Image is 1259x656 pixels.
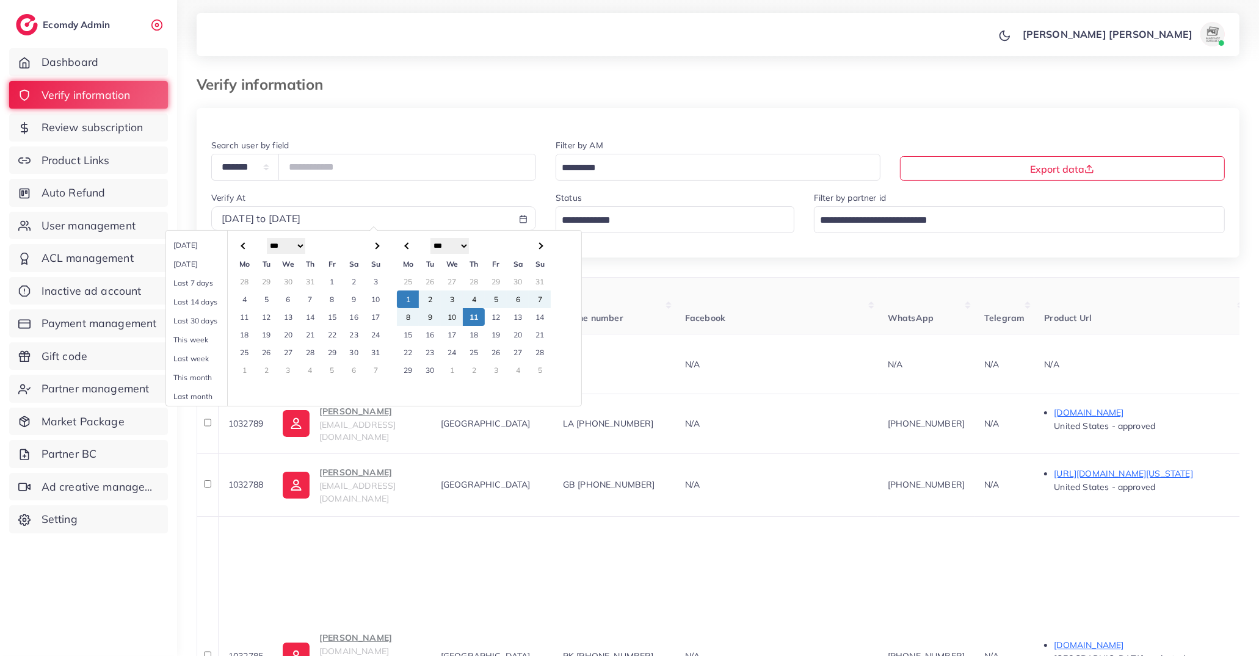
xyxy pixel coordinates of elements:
td: 26 [485,344,507,361]
td: 31 [365,344,387,361]
span: Telegram [984,312,1025,323]
span: Product Url [1044,312,1092,323]
span: United States - approved [1054,420,1155,431]
span: 1032788 [228,479,263,490]
td: 24 [441,344,463,361]
span: N/A [1044,359,1059,370]
span: Facebook [685,312,725,323]
th: Fr [321,255,343,273]
th: Su [529,255,551,273]
input: Search for option [557,211,778,230]
li: This month [166,368,252,387]
span: User management [42,218,136,234]
td: 30 [419,361,441,379]
li: Last 14 days [166,292,252,311]
span: Auto Refund [42,185,106,201]
td: 4 [233,290,255,308]
td: 28 [529,344,551,361]
td: 31 [299,273,321,290]
td: 8 [397,308,419,326]
span: ACL management [42,250,134,266]
td: 5 [255,290,277,308]
td: 18 [233,326,255,344]
td: 22 [321,326,343,344]
a: Auto Refund [9,179,168,207]
td: 28 [299,344,321,361]
td: 2 [255,361,277,379]
a: User management [9,212,168,240]
p: [DOMAIN_NAME] [1054,405,1237,420]
td: 29 [255,273,277,290]
td: 15 [397,326,419,344]
td: 16 [343,308,365,326]
td: 6 [507,290,529,308]
td: 31 [529,273,551,290]
td: 4 [299,361,321,379]
td: 25 [397,273,419,290]
td: 1 [233,361,255,379]
td: 8 [321,290,343,308]
td: 17 [441,326,463,344]
td: 4 [463,290,485,308]
td: 23 [419,344,441,361]
td: 6 [343,361,365,379]
td: 26 [255,344,277,361]
td: 19 [485,326,507,344]
td: 3 [441,290,463,308]
td: 15 [321,308,343,326]
span: Product Links [42,153,110,168]
span: Payment management [42,315,157,331]
td: 21 [299,326,321,344]
li: This week [166,330,252,349]
td: 20 [277,326,299,344]
span: Export data [1030,163,1094,175]
a: Dashboard [9,48,168,76]
td: 20 [507,326,529,344]
a: Payment management [9,309,168,337]
a: logoEcomdy Admin [16,14,113,35]
span: [GEOGRAPHIC_DATA] [441,479,531,490]
th: We [277,255,299,273]
td: 14 [299,308,321,326]
td: 9 [419,308,441,326]
th: Th [463,255,485,273]
div: Search for option [814,206,1225,232]
td: 18 [463,326,485,344]
span: N/A [984,479,999,490]
td: 30 [343,344,365,361]
li: [DATE] [166,236,252,254]
span: [GEOGRAPHIC_DATA] [441,418,531,429]
span: LA [PHONE_NUMBER] [563,418,654,429]
p: [PERSON_NAME] [319,630,421,645]
td: 4 [507,361,529,379]
td: 11 [233,308,255,326]
span: [EMAIL_ADDRESS][DOMAIN_NAME] [319,480,396,503]
li: Last week [166,349,252,368]
th: Sa [507,255,529,273]
td: 2 [463,361,485,379]
span: [PHONE_NUMBER] [888,418,965,429]
a: Gift code [9,342,168,370]
h2: Ecomdy Admin [43,19,113,31]
td: 1 [397,290,419,308]
span: Inactive ad account [42,283,142,299]
td: 16 [419,326,441,344]
span: Partner BC [42,446,97,462]
td: 5 [529,361,551,379]
span: N/A [888,359,902,370]
div: Search for option [556,154,880,180]
th: Fr [485,255,507,273]
th: Th [299,255,321,273]
button: Export data [900,156,1225,181]
span: Verify information [42,87,131,103]
td: 27 [507,344,529,361]
a: [PERSON_NAME] [PERSON_NAME]avatar [1016,22,1230,46]
td: 13 [277,308,299,326]
span: N/A [984,359,999,370]
td: 5 [321,361,343,379]
span: Phone number [563,312,623,323]
span: Setting [42,511,78,527]
td: 2 [343,273,365,290]
p: [PERSON_NAME] [PERSON_NAME] [1023,27,1192,41]
span: Partner management [42,381,150,397]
